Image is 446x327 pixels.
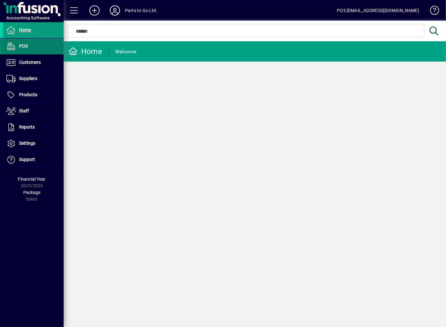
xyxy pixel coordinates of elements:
span: Home [19,27,31,32]
a: Customers [3,55,64,70]
a: Staff [3,103,64,119]
span: Products [19,92,37,97]
div: Parts to Go Ltd. [125,5,157,16]
span: Financial Year [18,177,46,182]
a: Suppliers [3,71,64,87]
a: POS [3,38,64,54]
span: POS [19,43,28,49]
a: Settings [3,136,64,151]
div: Home [68,46,102,57]
span: Support [19,157,35,162]
span: Staff [19,108,29,113]
span: Suppliers [19,76,37,81]
a: Reports [3,119,64,135]
span: Package [23,190,40,195]
div: Welcome [115,47,136,57]
button: Profile [105,5,125,16]
span: Settings [19,141,35,146]
span: Customers [19,60,41,65]
button: Add [84,5,105,16]
a: Products [3,87,64,103]
a: Support [3,152,64,168]
a: Knowledge Base [425,1,438,22]
span: Reports [19,124,35,130]
div: POS [EMAIL_ADDRESS][DOMAIN_NAME] [337,5,419,16]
